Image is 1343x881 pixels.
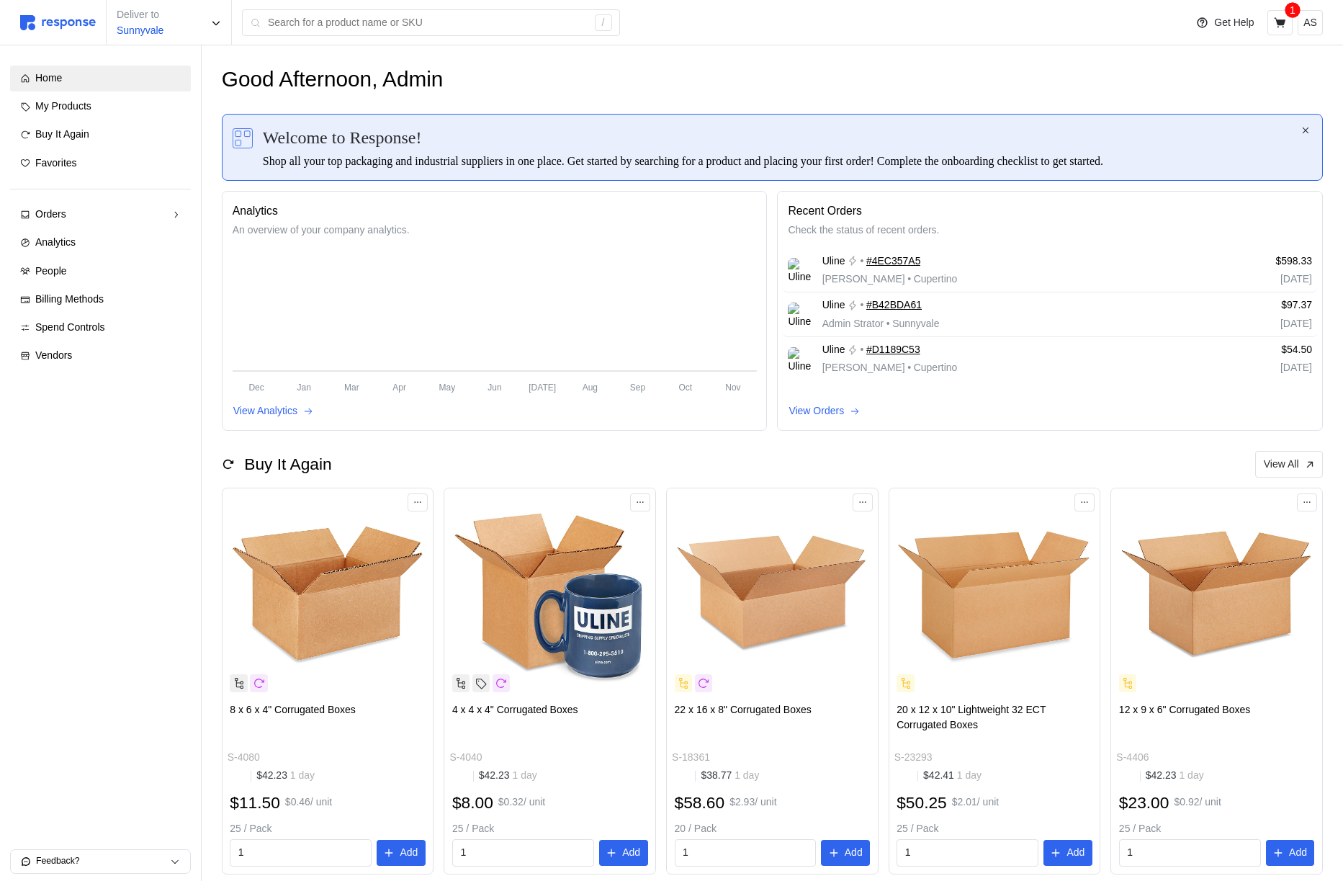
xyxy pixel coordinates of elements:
[788,258,812,282] img: Uline
[10,287,191,313] a: Billing Methods
[701,768,759,784] p: $38.77
[287,769,315,781] span: 1 day
[35,72,62,84] span: Home
[1177,769,1204,781] span: 1 day
[230,704,356,715] span: 8 x 6 x 4" Corrugated Boxes
[10,315,191,341] a: Spend Controls
[233,202,757,220] p: Analytics
[10,202,191,228] a: Orders
[10,122,191,148] a: Buy It Again
[1043,840,1092,866] button: Add
[897,821,1092,837] p: 25 / Pack
[377,840,426,866] button: Add
[952,795,999,810] p: $2.01 / unit
[10,66,191,91] a: Home
[35,349,72,361] span: Vendors
[822,254,845,269] span: Uline
[1255,451,1323,478] button: View All
[268,10,587,36] input: Search for a product name or SKU
[439,382,455,392] tspan: May
[1189,254,1312,269] p: $598.33
[460,840,585,866] input: Qty
[10,230,191,256] a: Analytics
[630,382,646,392] tspan: Sep
[905,840,1030,866] input: Qty
[1303,15,1317,31] p: AS
[297,382,310,392] tspan: Jan
[1189,272,1312,287] p: [DATE]
[788,347,812,371] img: Uline
[954,769,982,781] span: 1 day
[1119,792,1169,814] h2: $23.00
[344,382,359,392] tspan: Mar
[230,821,426,837] p: 25 / Pack
[230,792,280,814] h2: $11.50
[263,125,422,151] span: Welcome to Response!
[1187,9,1262,37] button: Get Help
[788,202,1312,220] p: Recent Orders
[675,821,871,837] p: 20 / Pack
[683,840,808,866] input: Qty
[117,23,163,39] p: Sunnyvale
[861,342,864,358] p: •
[248,382,264,392] tspan: Dec
[452,821,648,837] p: 25 / Pack
[1290,2,1295,18] p: 1
[10,259,191,285] a: People
[10,94,191,120] a: My Products
[923,768,982,784] p: $42.41
[905,273,914,285] span: •
[1189,360,1312,376] p: [DATE]
[285,795,332,810] p: $0.46 / unit
[672,750,710,766] p: S-18361
[861,298,864,313] p: •
[599,840,648,866] button: Add
[894,750,933,766] p: S-23293
[675,496,871,692] img: S-18361
[1127,840,1252,866] input: Qty
[117,7,163,23] p: Deliver to
[263,153,1300,170] div: Shop all your top packaging and industrial suppliers in one place. Get started by searching for a...
[897,792,947,814] h2: $50.25
[488,382,501,392] tspan: Jun
[789,403,844,419] p: View Orders
[1189,298,1312,313] p: $97.37
[35,265,67,277] span: People
[821,840,870,866] button: Add
[498,795,545,810] p: $0.32 / unit
[1119,496,1315,692] img: S-4406
[244,453,331,475] h2: Buy It Again
[1119,821,1315,837] p: 25 / Pack
[233,223,757,238] p: An overview of your company analytics.
[452,792,493,814] h2: $8.00
[35,157,77,169] span: Favorites
[35,236,76,248] span: Analytics
[675,704,812,715] span: 22 x 16 x 8" Corrugated Boxes
[595,14,612,32] div: /
[822,360,958,376] p: [PERSON_NAME] Cupertino
[1174,795,1221,810] p: $0.92 / unit
[897,704,1046,731] span: 20 x 12 x 10" Lightweight 32 ECT Corrugated Boxes
[729,795,776,810] p: $2.93 / unit
[725,382,740,392] tspan: Nov
[1266,840,1315,866] button: Add
[1189,342,1312,358] p: $54.50
[233,403,297,419] p: View Analytics
[479,768,537,784] p: $42.23
[1214,15,1254,31] p: Get Help
[1119,704,1250,715] span: 12 x 9 x 6" Corrugated Boxes
[822,272,958,287] p: [PERSON_NAME] Cupertino
[822,316,940,332] p: Admin Strator Sunnyvale
[529,382,556,392] tspan: [DATE]
[452,496,648,692] img: S-4040
[884,318,892,329] span: •
[822,298,845,313] span: Uline
[861,254,864,269] p: •
[256,768,315,784] p: $42.23
[866,342,920,358] a: #D1189C53
[866,254,921,269] a: #4EC357A5
[233,403,314,420] button: View Analytics
[449,750,482,766] p: S-4040
[35,207,166,223] div: Orders
[20,15,96,30] img: svg%3e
